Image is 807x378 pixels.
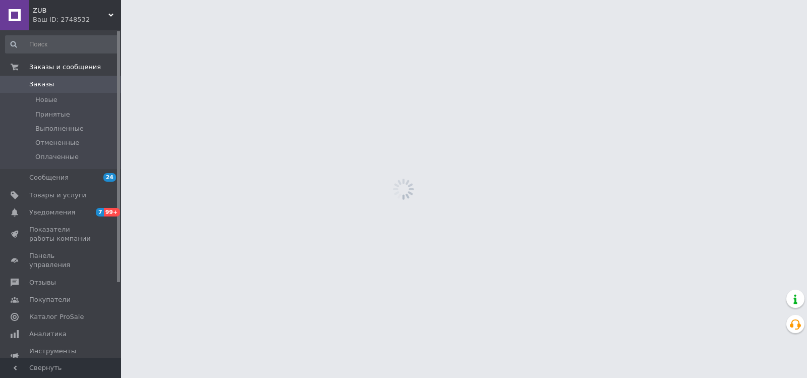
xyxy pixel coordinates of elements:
[29,251,93,269] span: Панель управления
[29,312,84,321] span: Каталог ProSale
[5,35,119,53] input: Поиск
[29,347,93,365] span: Инструменты вебмастера и SEO
[29,80,54,89] span: Заказы
[35,124,84,133] span: Выполненные
[29,225,93,243] span: Показатели работы компании
[29,278,56,287] span: Отзывы
[35,110,70,119] span: Принятые
[29,63,101,72] span: Заказы и сообщения
[29,191,86,200] span: Товары и услуги
[96,208,104,217] span: 7
[35,138,79,147] span: Отмененные
[33,6,108,15] span: ZUB
[29,208,75,217] span: Уведомления
[29,295,71,304] span: Покупатели
[35,95,57,104] span: Новые
[35,152,79,161] span: Оплаченные
[103,173,116,182] span: 24
[29,173,69,182] span: Сообщения
[104,208,121,217] span: 99+
[29,330,67,339] span: Аналитика
[33,15,121,24] div: Ваш ID: 2748532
